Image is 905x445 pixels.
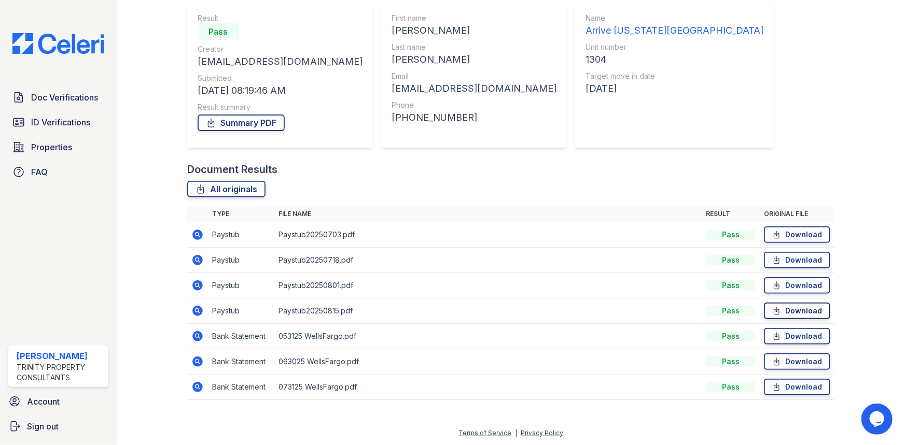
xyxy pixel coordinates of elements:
[4,391,113,412] a: Account
[4,416,113,437] a: Sign out
[458,429,511,437] a: Terms of Service
[521,429,563,437] a: Privacy Policy
[198,114,285,131] a: Summary PDF
[8,137,108,157] a: Properties
[208,273,274,298] td: Paystub
[764,226,830,243] a: Download
[198,102,363,112] div: Result summary
[392,42,556,52] div: Last name
[586,81,763,96] div: [DATE]
[764,277,830,294] a: Download
[208,222,274,248] td: Paystub
[8,162,108,182] a: FAQ
[760,206,834,222] th: Original file
[208,349,274,375] td: Bank Statement
[27,420,59,433] span: Sign out
[8,87,108,108] a: Doc Verifications
[702,206,760,222] th: Result
[8,112,108,133] a: ID Verifications
[515,429,517,437] div: |
[274,349,702,375] td: 063025 WellsFargo.pdf
[586,52,763,67] div: 1304
[392,81,556,96] div: [EMAIL_ADDRESS][DOMAIN_NAME]
[274,206,702,222] th: File name
[392,110,556,125] div: [PHONE_NUMBER]
[17,362,104,383] div: Trinity Property Consultants
[764,303,830,319] a: Download
[198,23,239,40] div: Pass
[198,83,363,98] div: [DATE] 08:19:46 AM
[764,379,830,395] a: Download
[392,71,556,81] div: Email
[31,166,48,178] span: FAQ
[208,324,274,349] td: Bank Statement
[764,353,830,370] a: Download
[27,395,60,408] span: Account
[198,44,363,54] div: Creator
[208,375,274,400] td: Bank Statement
[706,356,756,367] div: Pass
[586,71,763,81] div: Target move in date
[706,280,756,291] div: Pass
[274,298,702,324] td: Paystub20250815.pdf
[4,33,113,54] img: CE_Logo_Blue-a8612792a0a2168367f1c8372b55b34899dd931a85d93a1a3d3e32e68fde9ad4.png
[187,181,266,197] a: All originals
[198,54,363,69] div: [EMAIL_ADDRESS][DOMAIN_NAME]
[198,13,363,23] div: Result
[586,13,763,23] div: Name
[198,73,363,83] div: Submitted
[31,91,98,104] span: Doc Verifications
[586,13,763,38] a: Name Arrive [US_STATE][GEOGRAPHIC_DATA]
[31,141,72,153] span: Properties
[208,248,274,273] td: Paystub
[274,324,702,349] td: 053125 WellsFargo.pdf
[392,23,556,38] div: [PERSON_NAME]
[17,350,104,362] div: [PERSON_NAME]
[586,23,763,38] div: Arrive [US_STATE][GEOGRAPHIC_DATA]
[274,222,702,248] td: Paystub20250703.pdf
[764,252,830,268] a: Download
[31,116,90,128] span: ID Verifications
[586,42,763,52] div: Unit number
[706,229,756,240] div: Pass
[706,306,756,316] div: Pass
[208,206,274,222] th: Type
[392,52,556,67] div: [PERSON_NAME]
[392,13,556,23] div: First name
[274,375,702,400] td: 073125 WellsFargo.pdf
[274,273,702,298] td: Paystub20250801.pdf
[861,404,895,435] iframe: chat widget
[392,100,556,110] div: Phone
[208,298,274,324] td: Paystub
[274,248,702,273] td: Paystub20250718.pdf
[187,162,277,177] div: Document Results
[706,382,756,392] div: Pass
[764,328,830,344] a: Download
[706,331,756,341] div: Pass
[706,255,756,265] div: Pass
